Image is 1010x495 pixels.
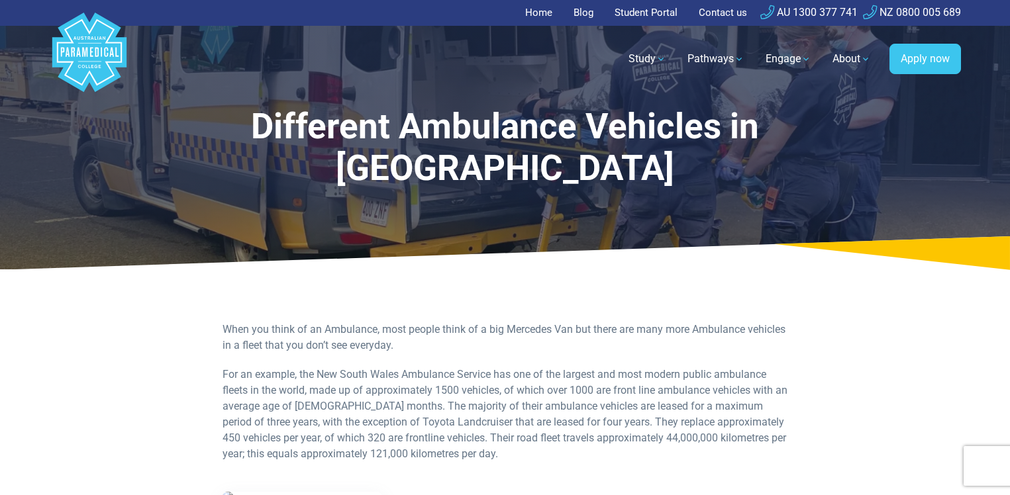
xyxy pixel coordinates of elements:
a: About [825,40,879,77]
a: Australian Paramedical College [50,26,129,93]
a: Engage [758,40,819,77]
p: When you think of an Ambulance, most people think of a big Mercedes Van but there are many more A... [223,322,787,353]
a: Apply now [889,44,961,74]
a: Study [621,40,674,77]
a: NZ 0800 005 689 [863,6,961,19]
a: AU 1300 377 741 [760,6,858,19]
p: For an example, the New South Wales Ambulance Service has one of the largest and most modern publ... [223,367,787,462]
h1: Different Ambulance Vehicles in [GEOGRAPHIC_DATA] [164,106,847,190]
a: Pathways [680,40,752,77]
